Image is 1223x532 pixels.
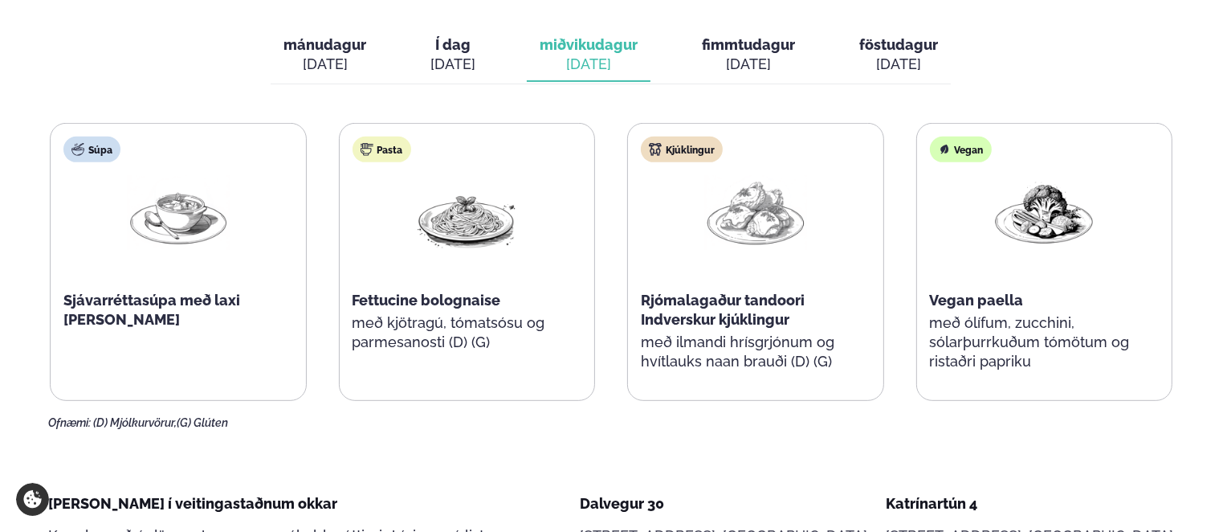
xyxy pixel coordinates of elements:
[580,494,867,514] div: Dalvegur 30
[641,137,723,162] div: Kjúklingur
[859,36,938,53] span: föstudagur
[938,143,951,156] img: Vegan.svg
[48,495,337,512] span: [PERSON_NAME] í veitingastaðnum okkar
[353,292,501,309] span: Fettucine bolognaise
[353,137,411,162] div: Pasta
[641,333,870,371] p: með ilmandi hrísgrjónum og hvítlauks naan brauði (D) (G)
[16,483,49,516] a: Cookie settings
[702,36,795,53] span: fimmtudagur
[430,35,475,55] span: Í dag
[283,36,366,53] span: mánudagur
[93,416,177,429] span: (D) Mjólkurvörur,
[930,137,992,162] div: Vegan
[361,143,373,156] img: pasta.svg
[689,29,808,82] button: fimmtudagur [DATE]
[71,143,84,156] img: soup.svg
[649,143,662,156] img: chicken.svg
[63,137,120,162] div: Súpa
[127,175,230,250] img: Soup.png
[859,55,938,74] div: [DATE]
[540,55,638,74] div: [DATE]
[540,36,638,53] span: miðvikudagur
[930,313,1160,371] p: með ólífum, zucchini, sólarþurrkuðum tómötum og ristaðri papriku
[846,29,951,82] button: föstudagur [DATE]
[418,29,488,82] button: Í dag [DATE]
[177,416,228,429] span: (G) Glúten
[48,416,91,429] span: Ofnæmi:
[702,55,795,74] div: [DATE]
[527,29,650,82] button: miðvikudagur [DATE]
[271,29,379,82] button: mánudagur [DATE]
[430,55,475,74] div: [DATE]
[353,313,582,352] p: með kjötragú, tómatsósu og parmesanosti (D) (G)
[415,175,518,250] img: Spagetti.png
[930,292,1024,309] span: Vegan paella
[993,175,1095,250] img: Vegan.png
[283,55,366,74] div: [DATE]
[641,292,805,328] span: Rjómalagaður tandoori Indverskur kjúklingur
[63,292,240,328] span: Sjávarréttasúpa með laxi [PERSON_NAME]
[704,175,807,250] img: Chicken-thighs.png
[886,494,1173,514] div: Katrínartún 4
